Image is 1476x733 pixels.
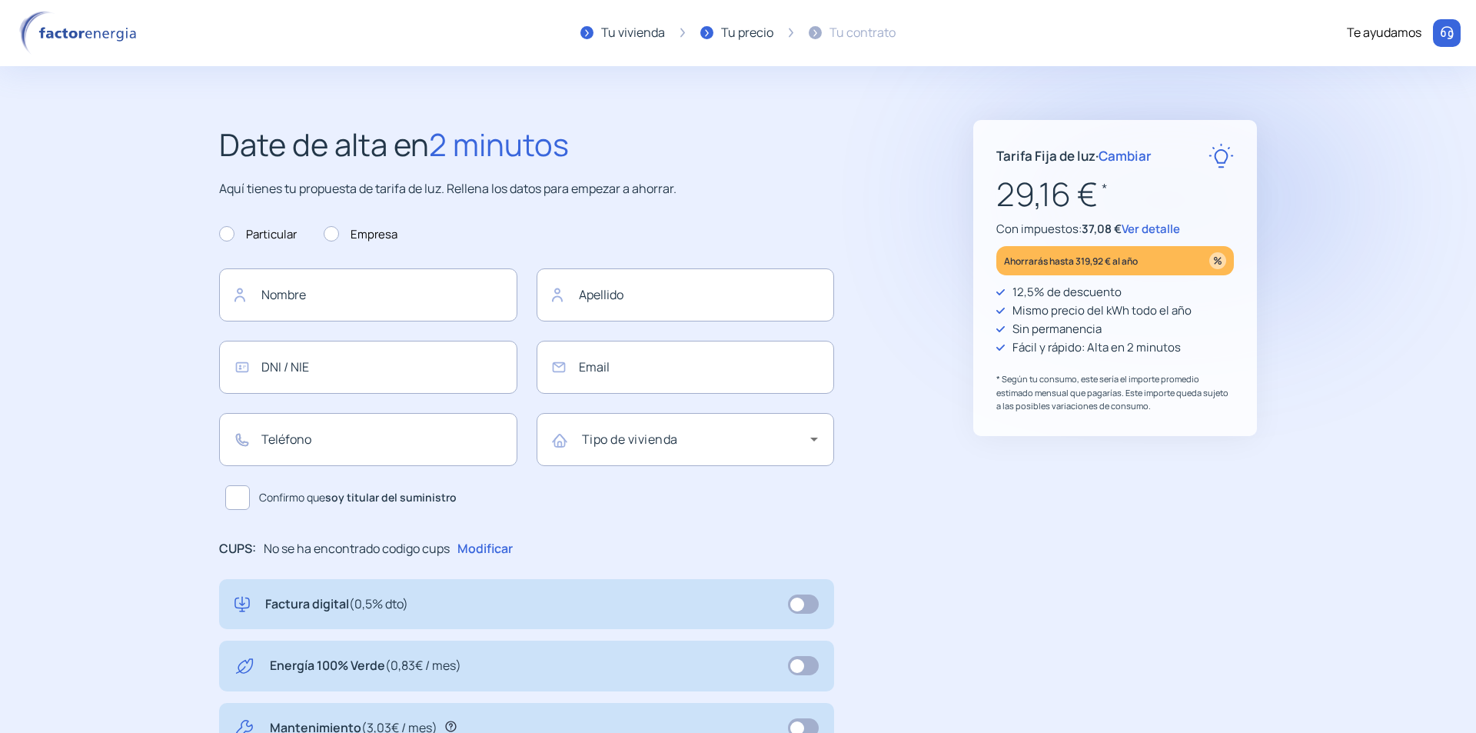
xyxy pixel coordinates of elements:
[1439,25,1454,41] img: llamar
[219,179,834,199] p: Aquí tienes tu propuesta de tarifa de luz. Rellena los datos para empezar a ahorrar.
[1208,143,1234,168] img: rate-E.svg
[265,595,408,615] p: Factura digital
[259,489,457,506] span: Confirmo que
[325,490,457,505] b: soy titular del suministro
[1012,320,1102,338] p: Sin permanencia
[219,539,256,559] p: CUPS:
[1012,338,1181,357] p: Fácil y rápido: Alta en 2 minutos
[1347,23,1421,43] div: Te ayudamos
[1082,221,1122,237] span: 37,08 €
[264,539,450,559] p: No se ha encontrado codigo cups
[1099,147,1152,165] span: Cambiar
[721,23,773,43] div: Tu precio
[349,595,408,612] span: (0,5% dto)
[15,11,146,55] img: logo factor
[829,23,896,43] div: Tu contrato
[1012,302,1192,320] p: Mismo precio del kWh todo el año
[270,656,461,676] p: Energía 100% Verde
[582,431,678,448] mat-label: Tipo de vivienda
[1004,252,1138,270] p: Ahorrarás hasta 319,92 € al año
[996,168,1234,220] p: 29,16 €
[996,145,1152,166] p: Tarifa Fija de luz ·
[219,120,834,169] h2: Date de alta en
[219,225,297,244] label: Particular
[429,123,569,165] span: 2 minutos
[234,595,250,615] img: digital-invoice.svg
[457,539,513,559] p: Modificar
[996,220,1234,238] p: Con impuestos:
[234,656,254,676] img: energy-green.svg
[385,657,461,674] span: (0,83€ / mes)
[1012,283,1122,302] p: 12,5% de descuento
[324,225,397,244] label: Empresa
[1122,221,1180,237] span: Ver detalle
[996,372,1234,413] p: * Según tu consumo, este sería el importe promedio estimado mensual que pagarías. Este importe qu...
[1209,252,1226,269] img: percentage_icon.svg
[601,23,665,43] div: Tu vivienda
